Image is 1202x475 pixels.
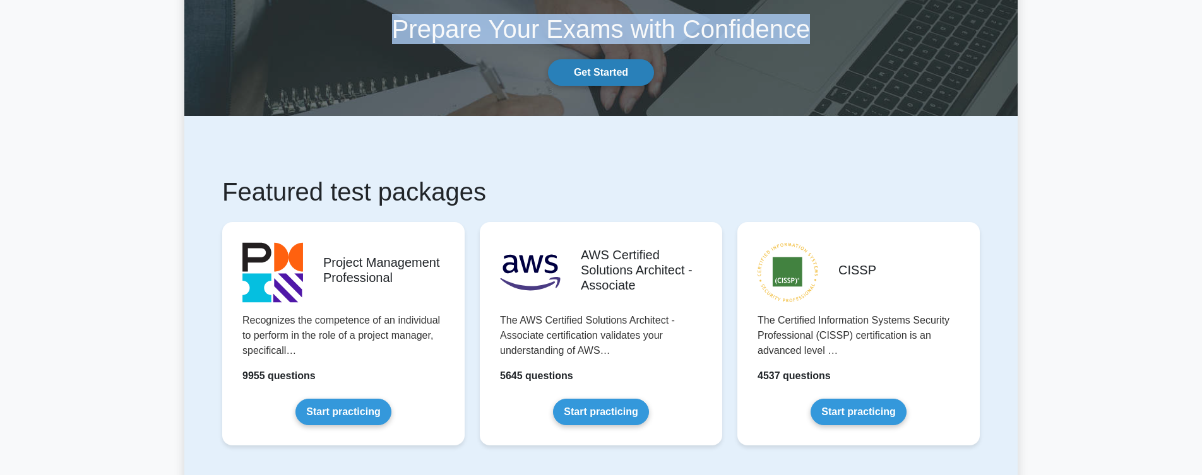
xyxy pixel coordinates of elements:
[295,399,391,425] a: Start practicing
[553,399,648,425] a: Start practicing
[548,59,654,86] a: Get Started
[811,399,906,425] a: Start practicing
[184,14,1018,44] h1: Prepare Your Exams with Confidence
[222,177,980,207] h1: Featured test packages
